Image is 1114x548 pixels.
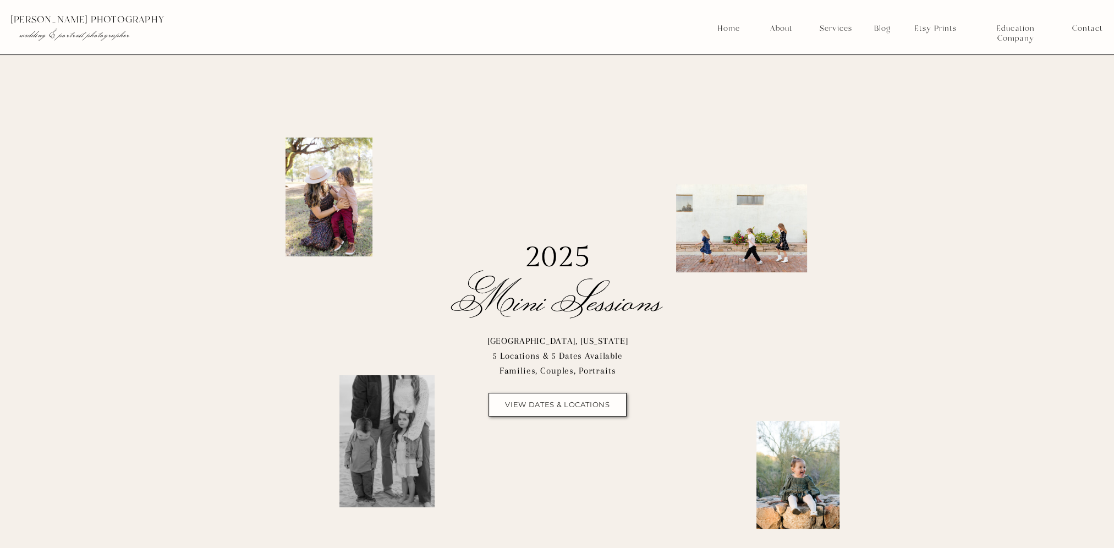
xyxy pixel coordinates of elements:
[439,280,676,316] h1: Mini Sessions
[475,333,641,378] p: [GEOGRAPHIC_DATA], [US_STATE] 5 Locations & 5 Dates Available Families, Couples, Portraits
[767,24,795,34] a: About
[10,15,385,25] p: [PERSON_NAME] photography
[508,242,606,278] h1: 2025
[19,29,363,40] p: wedding & portrait photographer
[815,24,856,34] a: Services
[870,24,895,34] a: Blog
[717,24,740,34] a: Home
[502,401,614,409] a: view dates & locations
[978,24,1053,34] a: Education Company
[1072,24,1102,34] a: Contact
[910,24,961,34] a: Etsy Prints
